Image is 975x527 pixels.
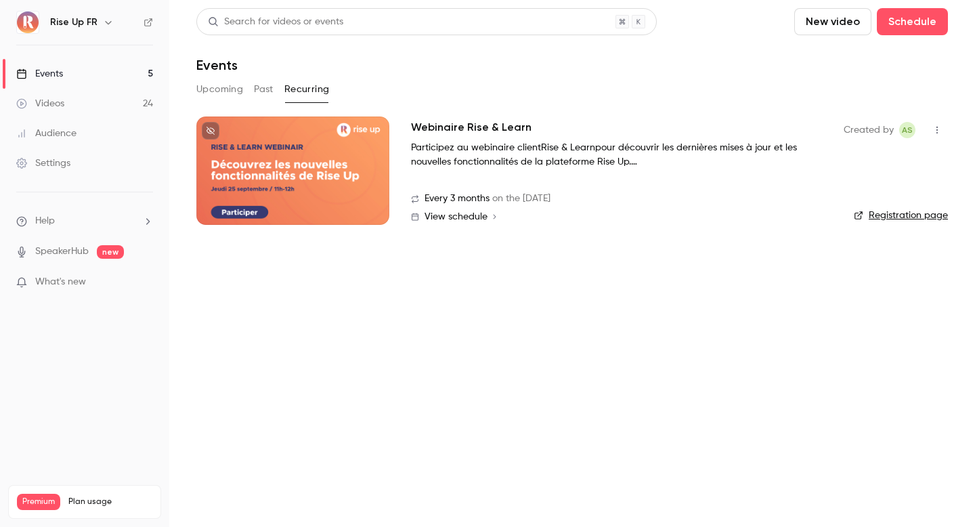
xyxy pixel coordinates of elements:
[35,245,89,259] a: SpeakerHub
[794,8,871,35] button: New video
[16,67,63,81] div: Events
[284,79,330,100] button: Recurring
[254,79,274,100] button: Past
[208,15,343,29] div: Search for videos or events
[425,212,487,222] span: View schedule
[425,192,490,206] span: Every 3 months
[902,122,913,138] span: AS
[844,122,894,138] span: Created by
[411,211,822,222] a: View schedule
[35,275,86,289] span: What's new
[877,8,948,35] button: Schedule
[492,192,550,206] span: on the [DATE]
[411,141,817,169] p: Participez au webinaire client pour découvrir les dernières mises à jour et les nouvelles fonctio...
[17,12,39,33] img: Rise Up FR
[854,209,948,222] a: Registration page
[196,57,238,73] h1: Events
[16,156,70,170] div: Settings
[97,245,124,259] span: new
[68,497,152,507] span: Plan usage
[50,16,97,29] h6: Rise Up FR
[16,214,153,228] li: help-dropdown-opener
[35,214,55,228] span: Help
[541,143,595,152] strong: Rise & Learn
[137,276,153,289] iframe: Noticeable Trigger
[16,97,64,110] div: Videos
[196,79,243,100] button: Upcoming
[899,122,915,138] span: Aliocha Segard
[16,127,77,140] div: Audience
[17,494,60,510] span: Premium
[411,119,532,135] a: Webinaire Rise & Learn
